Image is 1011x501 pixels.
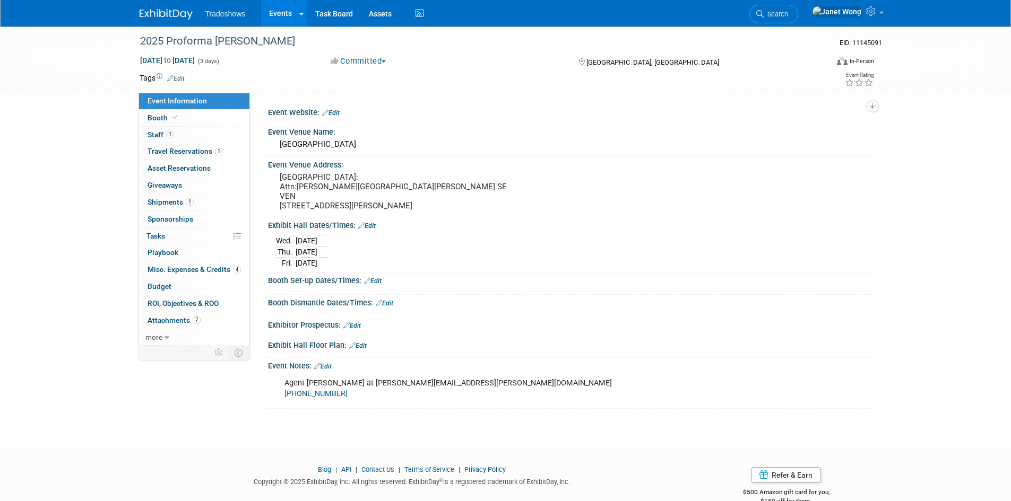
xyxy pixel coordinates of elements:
div: 2025 Proforma [PERSON_NAME] [136,32,812,51]
span: more [145,333,162,341]
span: Tasks [146,232,165,240]
span: [DATE] [DATE] [140,56,195,65]
div: Event Website: [268,104,872,118]
span: | [333,465,340,473]
span: Tradeshows [205,10,246,18]
a: Staff1 [139,127,249,143]
span: Giveaways [148,181,182,189]
a: Edit [376,300,393,307]
a: Edit [364,277,382,285]
a: ROI, Objectives & ROO [139,295,249,312]
span: Staff [148,130,174,139]
a: [PHONE_NUMBER] [284,389,348,398]
span: Event Information [148,96,207,105]
td: Toggle Event Tabs [228,346,249,359]
span: 1 [186,198,194,206]
span: 1 [166,130,174,138]
img: Format-Inperson.png [837,57,848,65]
a: Edit [167,75,185,82]
a: Misc. Expenses & Credits4 [139,261,249,278]
a: Edit [322,109,340,117]
span: Sponsorships [148,215,193,223]
span: Playbook [148,248,178,257]
div: Exhibitor Prospectus: [268,317,872,331]
div: Event Venue Address: [268,157,872,170]
a: Budget [139,278,249,295]
a: Asset Reservations [139,160,249,177]
span: | [353,465,360,473]
a: more [139,329,249,346]
span: to [162,56,172,65]
td: Wed. [276,235,296,247]
a: Edit [349,342,367,349]
span: [GEOGRAPHIC_DATA], [GEOGRAPHIC_DATA] [586,58,719,66]
a: Sponsorships [139,211,249,227]
div: Copyright © 2025 ExhibitDay, Inc. All rights reserved. ExhibitDay is a registered trademark of Ex... [140,474,685,487]
span: | [396,465,403,473]
a: Edit [358,222,376,230]
div: Booth Set-up Dates/Times: [268,273,872,286]
span: Booth [148,113,180,122]
span: Travel Reservations [148,147,223,155]
span: | [456,465,463,473]
sup: ® [439,477,443,483]
div: Booth Dismantle Dates/Times: [268,295,872,309]
span: ROI, Objectives & ROO [148,299,219,307]
a: Blog [318,465,331,473]
img: Janet Wong [812,6,862,17]
span: 1 [215,147,223,155]
td: Personalize Event Tab Strip [210,346,228,359]
span: Budget [148,282,171,291]
a: API [341,465,351,473]
div: Event Rating [845,73,874,78]
span: Search [764,10,788,18]
div: Event Venue Name: [268,124,872,137]
div: In-Person [849,57,874,65]
a: Privacy Policy [464,465,506,473]
span: Asset Reservations [148,164,211,172]
span: Shipments [148,198,194,206]
div: Agent [PERSON_NAME] at [PERSON_NAME][EMAIL_ADDRESS][PERSON_NAME][DOMAIN_NAME] [277,373,755,405]
div: Event Format [765,55,875,71]
div: Exhibit Hall Floor Plan: [268,337,872,351]
td: [DATE] [296,258,317,269]
td: Thu. [276,247,296,258]
a: Shipments1 [139,194,249,210]
a: Attachments7 [139,312,249,329]
a: Giveaways [139,177,249,194]
a: Edit [343,322,361,329]
span: Event ID: 11145091 [840,39,882,47]
span: (3 days) [197,58,219,65]
td: [DATE] [296,247,317,258]
span: 7 [193,316,201,324]
pre: [GEOGRAPHIC_DATA]: Attn:[PERSON_NAME][GEOGRAPHIC_DATA][PERSON_NAME] SEVEN [STREET_ADDRESS][PERSON... [280,172,508,210]
a: Terms of Service [404,465,454,473]
span: 4 [233,266,241,274]
span: Attachments [148,316,201,324]
span: Misc. Expenses & Credits [148,265,241,274]
i: Booth reservation complete [172,115,178,120]
div: [GEOGRAPHIC_DATA] [276,136,864,153]
td: [DATE] [296,235,317,247]
a: Playbook [139,244,249,261]
a: Tasks [139,228,249,244]
a: Event Information [139,93,249,109]
a: Booth [139,110,249,126]
a: Contact Us [361,465,394,473]
div: Event Notes: [268,358,872,372]
a: Search [749,5,798,23]
td: Tags [140,73,185,83]
div: Exhibit Hall Dates/Times: [268,217,872,231]
a: Refer & Earn [751,467,821,483]
a: Travel Reservations1 [139,143,249,160]
a: Edit [314,363,332,370]
button: Committed [327,56,390,67]
td: Fri. [276,258,296,269]
img: ExhibitDay [140,9,193,20]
